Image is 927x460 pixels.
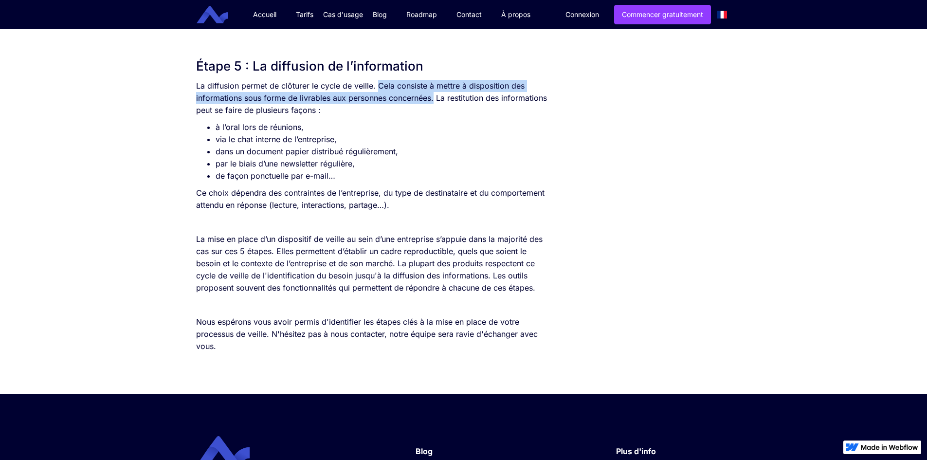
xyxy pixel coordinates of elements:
li: à l’oral lors de réunions, [216,121,550,133]
div: Cas d'usage [323,10,363,19]
p: La mise en place d’un dispositif de veille au sein d’une entreprise s’appuie dans la majorité des... [196,233,550,294]
a: home [204,6,236,24]
p: ‍ [196,299,550,311]
h2: Étape 5 : La diffusion de l’information [196,57,550,75]
li: via le chat interne de l’entreprise, [216,133,550,146]
div: Blog [416,446,543,456]
a: Connexion [558,5,606,24]
p: ‍ [196,357,550,369]
p: ‍ [196,36,550,48]
img: Made in Webflow [861,444,918,450]
p: ‍ [196,216,550,228]
li: dans un document papier distribué régulièrement, [216,146,550,158]
p: Ce choix dépendra des contraintes de l’entreprise, du type de destinataire et du comportement att... [196,187,550,211]
div: Plus d'info [616,446,722,456]
li: par le biais d’une newsletter régulière, [216,158,550,170]
p: La diffusion permet de clôturer le cycle de veille. Cela consiste à mettre à disposition des info... [196,80,550,116]
a: Commencer gratuitement [614,5,711,24]
li: de façon ponctuelle par e-mail… [216,170,550,182]
p: Nous espérons vous avoir permis d'identifier les étapes clés à la mise en place de votre processu... [196,316,550,352]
